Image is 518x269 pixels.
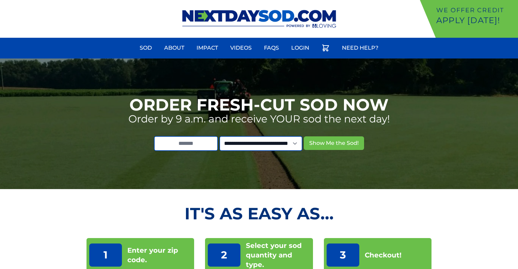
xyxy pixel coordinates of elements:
[192,40,222,56] a: Impact
[87,205,432,222] h2: It's as Easy As...
[136,40,156,56] a: Sod
[127,246,192,265] p: Enter your zip code.
[304,136,364,150] button: Show Me the Sod!
[226,40,256,56] a: Videos
[327,243,359,267] p: 3
[436,15,515,26] p: Apply [DATE]!
[129,97,389,113] h1: Order Fresh-Cut Sod Now
[287,40,313,56] a: Login
[208,243,240,267] p: 2
[436,5,515,15] p: We offer Credit
[89,243,122,267] p: 1
[260,40,283,56] a: FAQs
[338,40,382,56] a: Need Help?
[160,40,188,56] a: About
[128,113,390,125] p: Order by 9 a.m. and receive YOUR sod the next day!
[365,250,402,260] p: Checkout!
